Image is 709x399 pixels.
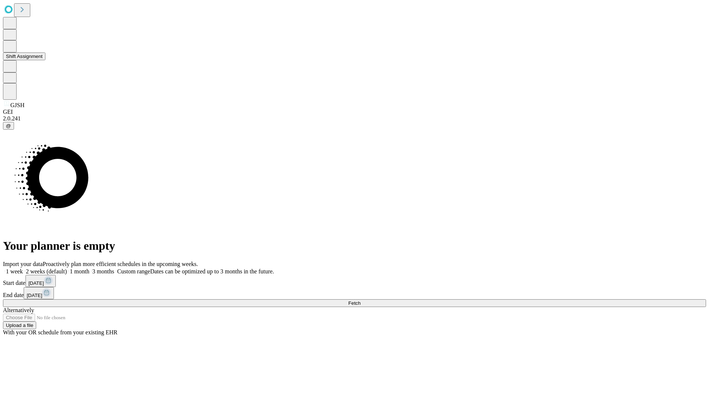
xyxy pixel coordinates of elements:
[3,261,43,267] span: Import your data
[10,102,24,108] span: GJSH
[3,321,36,329] button: Upload a file
[117,268,150,274] span: Custom range
[92,268,114,274] span: 3 months
[3,239,706,253] h1: Your planner is empty
[43,261,198,267] span: Proactively plan more efficient schedules in the upcoming weeks.
[150,268,274,274] span: Dates can be optimized up to 3 months in the future.
[3,299,706,307] button: Fetch
[348,300,360,306] span: Fetch
[3,115,706,122] div: 2.0.241
[3,287,706,299] div: End date
[6,123,11,129] span: @
[28,280,44,286] span: [DATE]
[3,275,706,287] div: Start date
[6,268,23,274] span: 1 week
[3,52,45,60] button: Shift Assignment
[3,329,117,335] span: With your OR schedule from your existing EHR
[3,122,14,130] button: @
[25,275,56,287] button: [DATE]
[70,268,89,274] span: 1 month
[26,268,67,274] span: 2 weeks (default)
[24,287,54,299] button: [DATE]
[3,307,34,313] span: Alternatively
[27,293,42,298] span: [DATE]
[3,109,706,115] div: GEI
